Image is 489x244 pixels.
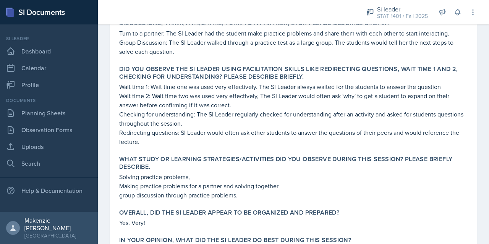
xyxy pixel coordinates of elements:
a: Calendar [3,60,95,76]
a: Search [3,156,95,171]
p: Checking for understanding: The SI Leader regularly checked for understanding after an activity a... [119,110,468,128]
div: Help & Documentation [3,183,95,198]
p: Solving practice problems, [119,172,468,181]
div: [GEOGRAPHIC_DATA] [24,232,92,239]
label: Did you observe the SI Leader encouraging the students to collaborate through small group discuss... [119,12,468,27]
a: Planning Sheets [3,105,95,121]
div: Si leader [377,5,428,14]
p: Redirecting questions: SI Leader would often ask other students to answer the questions of their ... [119,128,468,146]
p: Making practice problems for a partner and solving together [119,181,468,191]
label: In your opinion, what did the SI Leader do BEST during this session? [119,236,351,244]
a: Observation Forms [3,122,95,137]
div: Documents [3,97,95,104]
label: What study or learning strategies/activities did you observe during this session? Please briefly ... [119,155,468,171]
p: Turn to a partner: The SI Leader had the student make practice problems and share them with each ... [119,29,468,38]
p: Group Discussion: The SI Leader walked through a practice test as a large group. The students wou... [119,38,468,56]
div: STAT 1401 / Fall 2025 [377,12,428,20]
p: Wait time 1: Wait time one was used very effectively. The SI Leader always waited for the student... [119,82,468,91]
a: Profile [3,77,95,92]
p: Wait time 2: Wait time two was used very effectively, The SI Leader would often ask 'why' to get ... [119,91,468,110]
a: Dashboard [3,44,95,59]
label: Did you observe the SI Leader using facilitation skills like redirecting questions, wait time 1 a... [119,65,468,81]
p: Yes, Very! [119,218,468,227]
div: Makenzie [PERSON_NAME] [24,217,92,232]
div: Si leader [3,35,95,42]
label: Overall, did the SI Leader appear to be organized and prepared? [119,209,339,217]
p: group discussion through practice problems. [119,191,468,200]
a: Uploads [3,139,95,154]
